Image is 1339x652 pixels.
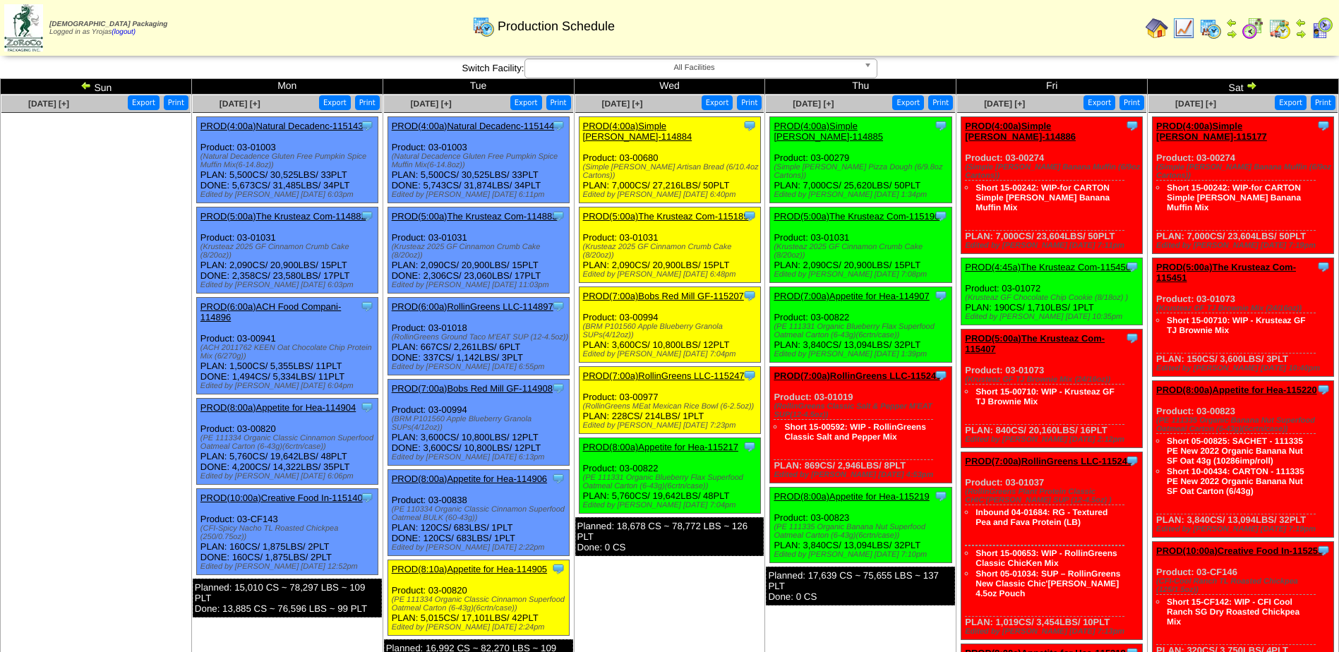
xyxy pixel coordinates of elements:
[934,119,948,133] img: Tooltip
[551,471,565,485] img: Tooltip
[1172,17,1195,40] img: line_graph.gif
[4,4,43,52] img: zoroco-logo-small.webp
[743,440,757,454] img: Tooltip
[965,488,1142,505] div: (RollinGreens Plant Protein Classic CHIC'[PERSON_NAME] SUP (12-4.5oz) )
[1167,466,1304,496] a: Short 10-00434: CARTON - 111335 PE New 2022 Organic Banana Nut SF Oat Carton (6/43g)
[1125,454,1139,468] img: Tooltip
[1125,119,1139,133] img: Tooltip
[774,523,951,540] div: (PE 111335 Organic Banana Nut Superfood Oatmeal Carton (6-43g)(6crtn/case))
[360,119,374,133] img: Tooltip
[388,560,569,636] div: Product: 03-00820 PLAN: 5,015CS / 17,101LBS / 42PLT
[392,121,555,131] a: PROD(4:00a)Natural Decadenc-115144
[1156,385,1317,395] a: PROD(8:00a)Appetite for Hea-115220
[112,28,136,36] a: (logout)
[200,493,363,503] a: PROD(10:00a)Creative Food In-115140
[737,95,762,110] button: Print
[583,163,760,180] div: (Simple [PERSON_NAME] Artisan Bread (6/10.4oz Cartons))
[196,207,378,294] div: Product: 03-01031 PLAN: 2,090CS / 20,900LBS / 15PLT DONE: 2,358CS / 23,580LBS / 17PLT
[774,322,951,339] div: (PE 111331 Organic Blueberry Flax Superfood Oatmeal Carton (6-43g)(6crtn/case))
[965,294,1142,302] div: (Krusteaz GF Chocolate Chip Cookie (8/18oz) )
[965,456,1132,466] a: PROD(7:00a)RollinGreens LLC-115245
[961,258,1143,325] div: Product: 03-01072 PLAN: 190CS / 1,710LBS / 1PLT
[1156,577,1333,594] div: (CFI-Cool Ranch TL Roasted Chickpea (125/1.5oz))
[579,207,760,283] div: Product: 03-01031 PLAN: 2,090CS / 20,900LBS / 15PLT
[1316,119,1331,133] img: Tooltip
[360,299,374,313] img: Tooltip
[200,211,366,222] a: PROD(5:00a)The Krusteaz Com-114882
[128,95,160,110] button: Export
[200,382,378,390] div: Edited by [PERSON_NAME] [DATE] 6:04pm
[743,119,757,133] img: Tooltip
[360,490,374,505] img: Tooltip
[1316,543,1331,557] img: Tooltip
[196,117,378,203] div: Product: 03-01003 PLAN: 5,500CS / 30,525LBS / 33PLT DONE: 5,673CS / 31,485LBS / 34PLT
[551,381,565,395] img: Tooltip
[743,368,757,382] img: Tooltip
[392,473,547,484] a: PROD(8:00a)Appetite for Hea-114906
[1275,95,1307,110] button: Export
[1156,545,1323,556] a: PROD(10:00a)Creative Food In-115259
[583,442,738,452] a: PROD(8:00a)Appetite for Hea-115217
[196,489,378,575] div: Product: 03-CF143 PLAN: 160CS / 1,875LBS / 2PLT DONE: 160CS / 1,875LBS / 2PLT
[574,79,765,95] td: Wed
[793,99,834,109] a: [DATE] [+]
[579,287,760,363] div: Product: 03-00994 PLAN: 3,600CS / 10,800LBS / 12PLT
[784,422,926,442] a: Short 15-00592: WIP - RollinGreens Classic Salt and Pepper Mix
[965,627,1142,636] div: Edited by [PERSON_NAME] [DATE] 7:13pm
[411,99,452,109] span: [DATE] [+]
[1119,95,1144,110] button: Print
[579,117,760,203] div: Product: 03-00680 PLAN: 7,000CS / 27,216LBS / 50PLT
[392,505,569,522] div: (PE 110334 Organic Classic Cinnamon Superfood Oatmeal BULK (60-43g))
[975,569,1120,598] a: Short 05-01034: SUP – RollinGreens New Classic Chic'[PERSON_NAME] 4.5oz Pouch
[388,380,569,466] div: Product: 03-00994 PLAN: 3,600CS / 10,800LBS / 12PLT DONE: 3,600CS / 10,800LBS / 12PLT
[774,402,951,419] div: (RollinGreens Classic Salt & Pepper M'EAT SUP(12-4.5oz))
[392,211,558,222] a: PROD(5:00a)The Krusteaz Com-114883
[80,80,92,91] img: arrowleft.gif
[934,489,948,503] img: Tooltip
[360,209,374,223] img: Tooltip
[319,95,351,110] button: Export
[984,99,1025,109] span: [DATE] [+]
[774,471,951,479] div: Edited by [PERSON_NAME] [DATE] 4:53pm
[355,95,380,110] button: Print
[200,524,378,541] div: (CFI-Spicy Nacho TL Roasted Chickpea (250/0.75oz))
[583,370,745,381] a: PROD(7:00a)RollinGreens LLC-115247
[551,562,565,576] img: Tooltip
[1148,79,1339,95] td: Sat
[601,99,642,109] a: [DATE] [+]
[1295,28,1307,40] img: arrowright.gif
[1167,436,1303,466] a: Short 05-00825: SACHET - 111335 PE New 2022 Organic Banana Nut SF Oat 43g (10286imp/roll)
[583,473,760,490] div: (PE 111331 Organic Blueberry Flax Superfood Oatmeal Carton (6-43g)(6crtn/case))
[770,367,951,483] div: Product: 03-01019 PLAN: 869CS / 2,946LBS / 8PLT
[934,209,948,223] img: Tooltip
[965,121,1076,142] a: PROD(4:00a)Simple [PERSON_NAME]-114886
[774,191,951,199] div: Edited by [PERSON_NAME] [DATE] 1:34pm
[1146,17,1168,40] img: home.gif
[388,298,569,375] div: Product: 03-01018 PLAN: 667CS / 2,261LBS / 6PLT DONE: 337CS / 1,142LBS / 3PLT
[383,79,574,95] td: Tue
[28,99,69,109] span: [DATE] [+]
[1246,80,1257,91] img: arrowright.gif
[200,434,378,451] div: (PE 111334 Organic Classic Cinnamon Superfood Oatmeal Carton (6-43g)(6crtn/case))
[583,270,760,279] div: Edited by [PERSON_NAME] [DATE] 6:48pm
[583,291,744,301] a: PROD(7:00a)Bobs Red Mill GF-115207
[200,121,364,131] a: PROD(4:00a)Natural Decadenc-115143
[774,121,883,142] a: PROD(4:00a)Simple [PERSON_NAME]-114885
[392,243,569,260] div: (Krusteaz 2025 GF Cinnamon Crumb Cake (8/20oz))
[1199,17,1222,40] img: calendarprod.gif
[510,95,542,110] button: Export
[1175,99,1216,109] a: [DATE] [+]
[1153,381,1334,538] div: Product: 03-00823 PLAN: 3,840CS / 13,094LBS / 32PLT
[191,79,383,95] td: Mon
[1153,117,1334,254] div: Product: 03-00274 PLAN: 7,000CS / 23,604LBS / 50PLT
[774,270,951,279] div: Edited by [PERSON_NAME] [DATE] 7:08pm
[196,298,378,394] div: Product: 03-00941 PLAN: 1,500CS / 5,355LBS / 11PLT DONE: 1,494CS / 5,334LBS / 11PLT
[583,350,760,358] div: Edited by [PERSON_NAME] [DATE] 7:04pm
[1268,17,1291,40] img: calendarinout.gif
[49,20,167,28] span: [DEMOGRAPHIC_DATA] Packaging
[1295,17,1307,28] img: arrowleft.gif
[392,564,547,574] a: PROD(8:10a)Appetite for Hea-114905
[1316,382,1331,397] img: Tooltip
